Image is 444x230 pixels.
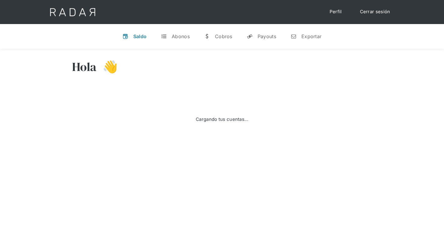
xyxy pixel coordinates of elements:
[324,6,348,18] a: Perfil
[247,33,253,39] div: y
[172,33,190,39] div: Abonos
[354,6,396,18] a: Cerrar sesión
[301,33,322,39] div: Exportar
[291,33,297,39] div: n
[97,59,118,74] h3: 👋
[122,33,128,39] div: v
[72,59,97,74] h3: Hola
[204,33,210,39] div: w
[133,33,147,39] div: Saldo
[258,33,276,39] div: Payouts
[161,33,167,39] div: t
[215,33,232,39] div: Cobros
[196,116,248,123] div: Cargando tus cuentas...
